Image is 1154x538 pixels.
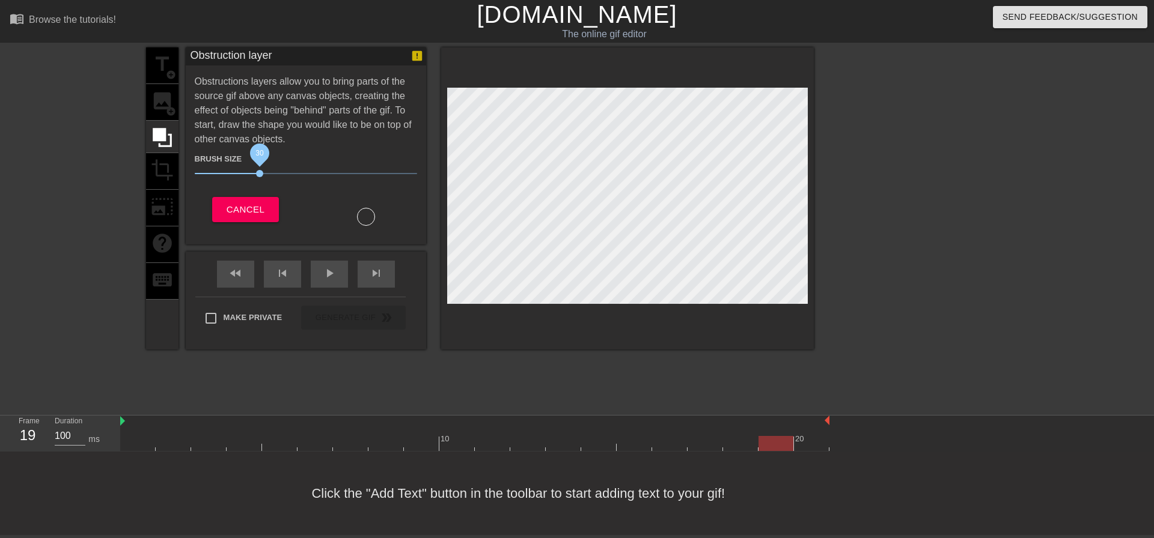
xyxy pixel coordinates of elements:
[55,418,82,425] label: Duration
[195,74,417,226] div: Obstructions layers allow you to bring parts of the source gif above any canvas objects, creating...
[191,47,272,65] div: Obstruction layer
[88,433,100,446] div: ms
[224,312,282,324] span: Make Private
[29,14,116,25] div: Browse the tutorials!
[195,153,242,165] label: Brush Size
[255,148,264,157] span: 30
[477,1,677,28] a: [DOMAIN_NAME]
[993,6,1147,28] button: Send Feedback/Suggestion
[10,416,46,450] div: Frame
[322,266,337,280] span: play_arrow
[825,416,829,425] img: bound-end.png
[10,11,116,30] a: Browse the tutorials!
[795,433,806,445] div: 20
[369,266,383,280] span: skip_next
[1003,10,1138,25] span: Send Feedback/Suggestion
[275,266,290,280] span: skip_previous
[441,433,451,445] div: 10
[228,266,243,280] span: fast_rewind
[227,202,264,217] span: Cancel
[10,11,24,26] span: menu_book
[391,27,818,41] div: The online gif editor
[212,197,279,222] button: Cancel
[19,425,37,446] div: 19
